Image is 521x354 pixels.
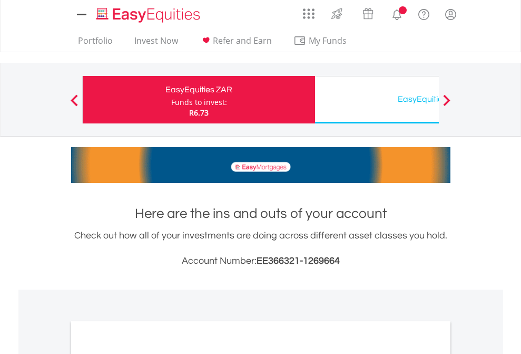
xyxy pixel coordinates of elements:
[130,35,182,52] a: Invest Now
[437,3,464,26] a: My Profile
[71,204,450,223] h1: Here are the ins and outs of your account
[257,256,340,266] span: EE366321-1269664
[359,5,377,22] img: vouchers-v2.svg
[64,100,85,110] button: Previous
[296,3,321,20] a: AppsGrid
[410,3,437,24] a: FAQ's and Support
[171,97,227,108] div: Funds to invest:
[189,108,209,118] span: R6.73
[195,35,276,52] a: Refer and Earn
[89,82,309,97] div: EasyEquities ZAR
[94,6,204,24] img: EasyEquities_Logo.png
[436,100,457,110] button: Next
[293,34,362,47] span: My Funds
[352,3,384,22] a: Vouchers
[74,35,117,52] a: Portfolio
[71,228,450,269] div: Check out how all of your investments are doing across different asset classes you hold.
[92,3,204,24] a: Home page
[213,35,272,46] span: Refer and Earn
[384,3,410,24] a: Notifications
[71,147,450,183] img: EasyMortage Promotion Banner
[328,5,346,22] img: thrive-v2.svg
[303,8,314,20] img: grid-menu-icon.svg
[71,254,450,269] h3: Account Number:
